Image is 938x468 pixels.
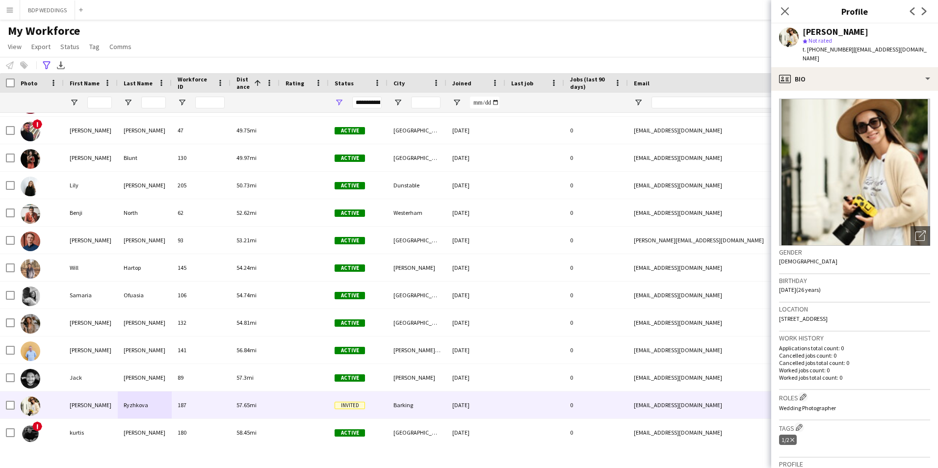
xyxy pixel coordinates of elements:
[32,421,42,431] span: !
[388,337,446,364] div: [PERSON_NAME][GEOGRAPHIC_DATA]
[564,254,628,281] div: 0
[564,391,628,418] div: 0
[564,199,628,226] div: 0
[195,97,225,108] input: Workforce ID Filter Input
[470,97,499,108] input: Joined Filter Input
[109,42,131,51] span: Comms
[446,172,505,199] div: [DATE]
[388,419,446,446] div: [GEOGRAPHIC_DATA]
[141,97,166,108] input: Last Name Filter Input
[118,172,172,199] div: [PERSON_NAME]
[105,40,135,53] a: Comms
[452,98,461,107] button: Open Filter Menu
[388,254,446,281] div: [PERSON_NAME]
[64,144,118,171] div: [PERSON_NAME]
[779,374,930,381] p: Worked jobs total count: 0
[118,337,172,364] div: [PERSON_NAME]
[21,149,40,169] img: Libby Blunt
[446,117,505,144] div: [DATE]
[124,79,153,87] span: Last Name
[779,422,930,433] h3: Tags
[236,209,257,216] span: 52.62mi
[236,374,254,381] span: 57.3mi
[634,79,650,87] span: Email
[388,364,446,391] div: [PERSON_NAME]
[21,204,40,224] img: Benji North
[446,254,505,281] div: [DATE]
[64,117,118,144] div: [PERSON_NAME]
[564,364,628,391] div: 0
[446,419,505,446] div: [DATE]
[172,254,231,281] div: 145
[64,254,118,281] div: Will
[393,79,405,87] span: City
[335,347,365,354] span: Active
[85,40,104,53] a: Tag
[779,344,930,352] p: Applications total count: 0
[236,127,257,134] span: 49.75mi
[779,99,930,246] img: Crew avatar or photo
[172,117,231,144] div: 47
[236,182,257,189] span: 50.73mi
[172,337,231,364] div: 141
[21,424,40,443] img: kurtis henry
[803,46,927,62] span: | [EMAIL_ADDRESS][DOMAIN_NAME]
[628,254,824,281] div: [EMAIL_ADDRESS][DOMAIN_NAME]
[172,391,231,418] div: 187
[803,46,854,53] span: t. [PHONE_NUMBER]
[388,227,446,254] div: [GEOGRAPHIC_DATA]
[21,259,40,279] img: Will Hartop
[118,391,172,418] div: Ryzhkova
[89,42,100,51] span: Tag
[446,199,505,226] div: [DATE]
[335,182,365,189] span: Active
[41,59,52,71] app-action-btn: Advanced filters
[70,98,78,107] button: Open Filter Menu
[628,144,824,171] div: [EMAIL_ADDRESS][DOMAIN_NAME]
[64,199,118,226] div: Benji
[771,5,938,18] h3: Profile
[172,309,231,336] div: 132
[452,79,471,87] span: Joined
[779,315,828,322] span: [STREET_ADDRESS]
[178,98,186,107] button: Open Filter Menu
[628,337,824,364] div: [EMAIL_ADDRESS][DOMAIN_NAME]
[21,369,40,389] img: Jack Clegg
[628,199,824,226] div: [EMAIL_ADDRESS][DOMAIN_NAME]
[236,76,250,90] span: Distance
[564,172,628,199] div: 0
[779,352,930,359] p: Cancelled jobs count: 0
[21,122,40,141] img: Michael Amoroso
[8,24,80,38] span: My Workforce
[651,97,818,108] input: Email Filter Input
[335,209,365,217] span: Active
[446,309,505,336] div: [DATE]
[32,119,42,129] span: !
[172,227,231,254] div: 93
[172,144,231,171] div: 130
[634,98,643,107] button: Open Filter Menu
[564,144,628,171] div: 0
[388,144,446,171] div: [GEOGRAPHIC_DATA]
[172,364,231,391] div: 89
[118,364,172,391] div: [PERSON_NAME]
[779,334,930,342] h3: Work history
[335,127,365,134] span: Active
[118,199,172,226] div: North
[564,282,628,309] div: 0
[411,97,441,108] input: City Filter Input
[64,172,118,199] div: Lily
[27,40,54,53] a: Export
[446,227,505,254] div: [DATE]
[564,227,628,254] div: 0
[446,144,505,171] div: [DATE]
[178,76,213,90] span: Workforce ID
[446,282,505,309] div: [DATE]
[21,232,40,251] img: Scott Howard
[779,359,930,366] p: Cancelled jobs total count: 0
[808,37,832,44] span: Not rated
[118,144,172,171] div: Blunt
[236,264,257,271] span: 54.24mi
[388,199,446,226] div: Westerham
[779,248,930,257] h3: Gender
